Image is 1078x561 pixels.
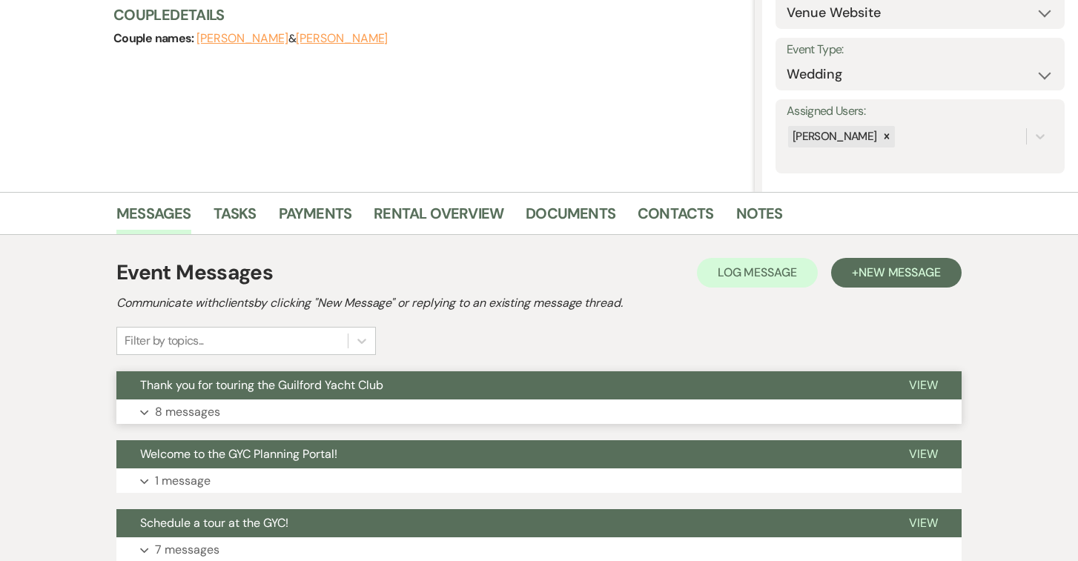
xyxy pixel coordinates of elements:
button: [PERSON_NAME] [296,33,388,44]
div: Filter by topics... [125,332,204,350]
h2: Communicate with clients by clicking "New Message" or replying to an existing message thread. [116,294,962,312]
a: Tasks [214,202,257,234]
a: Payments [279,202,352,234]
span: New Message [859,265,941,280]
span: View [909,377,938,393]
a: Notes [736,202,783,234]
span: View [909,515,938,531]
button: Welcome to the GYC Planning Portal! [116,440,885,468]
button: 1 message [116,468,962,494]
a: Documents [526,202,615,234]
label: Assigned Users: [787,101,1054,122]
label: Event Type: [787,39,1054,61]
span: View [909,446,938,462]
span: Welcome to the GYC Planning Portal! [140,446,337,462]
a: Messages [116,202,191,234]
button: View [885,371,962,399]
span: Couple names: [113,30,196,46]
h3: Couple Details [113,4,740,25]
p: 1 message [155,471,211,491]
span: Schedule a tour at the GYC! [140,515,288,531]
span: & [196,31,388,46]
button: Log Message [697,258,818,288]
button: Thank you for touring the Guilford Yacht Club [116,371,885,399]
button: 8 messages [116,399,962,425]
button: [PERSON_NAME] [196,33,288,44]
span: Log Message [718,265,797,280]
div: [PERSON_NAME] [788,126,879,147]
p: 8 messages [155,402,220,422]
span: Thank you for touring the Guilford Yacht Club [140,377,383,393]
p: 7 messages [155,540,219,560]
button: +New Message [831,258,962,288]
button: Schedule a tour at the GYC! [116,509,885,537]
button: View [885,509,962,537]
a: Rental Overview [374,202,503,234]
h1: Event Messages [116,257,273,288]
a: Contacts [638,202,714,234]
button: View [885,440,962,468]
